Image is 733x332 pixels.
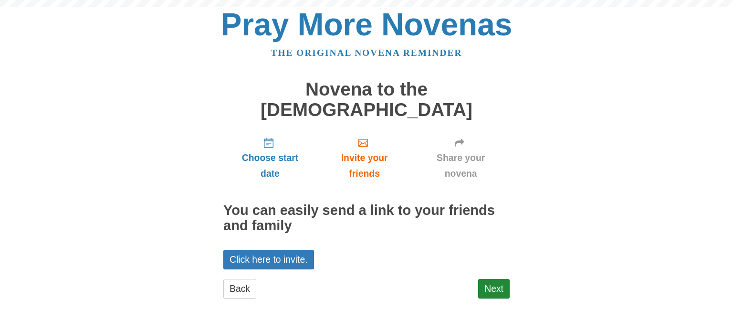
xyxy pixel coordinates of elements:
[421,150,500,182] span: Share your novena
[223,279,256,299] a: Back
[223,129,317,186] a: Choose start date
[221,7,513,42] a: Pray More Novenas
[223,203,510,234] h2: You can easily send a link to your friends and family
[233,150,307,182] span: Choose start date
[223,250,314,269] a: Click here to invite.
[223,79,510,120] h1: Novena to the [DEMOGRAPHIC_DATA]
[317,129,412,186] a: Invite your friends
[478,279,510,299] a: Next
[271,48,462,58] a: The original novena reminder
[326,150,402,182] span: Invite your friends
[412,129,510,186] a: Share your novena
